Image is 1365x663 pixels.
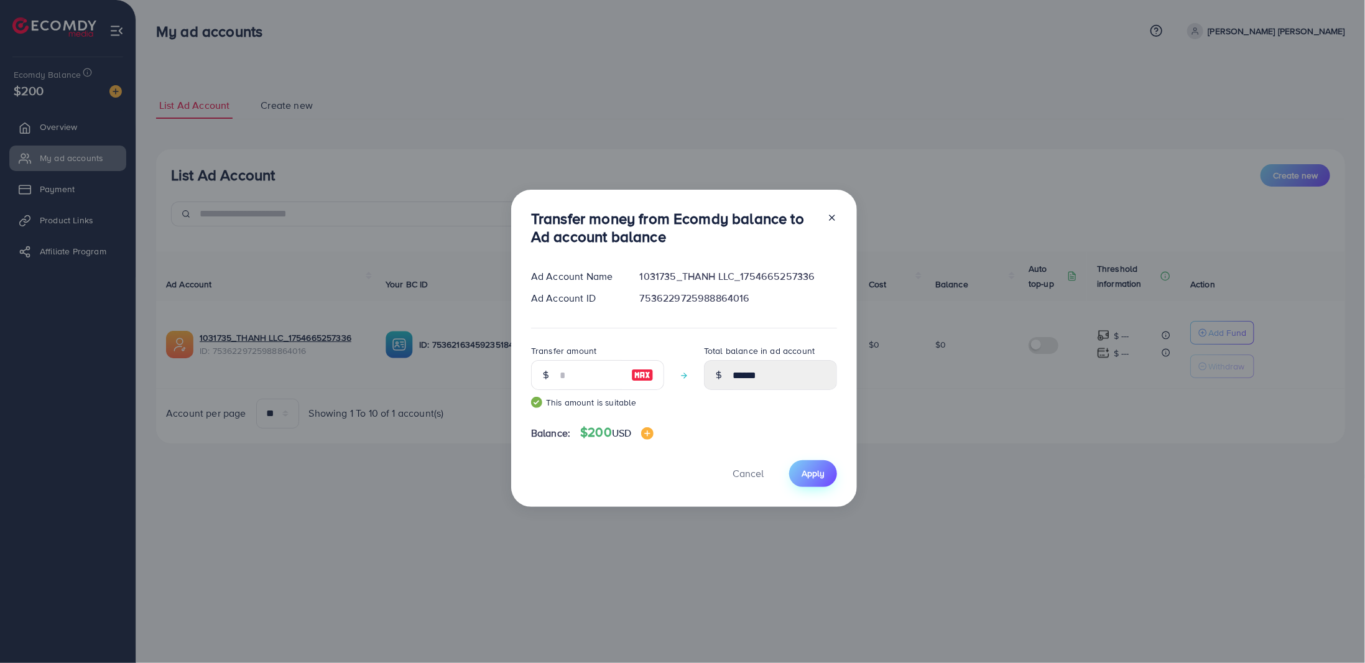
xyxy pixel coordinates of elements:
[733,466,764,480] span: Cancel
[789,460,837,487] button: Apply
[802,467,825,480] span: Apply
[704,345,815,357] label: Total balance in ad account
[531,426,570,440] span: Balance:
[1312,607,1356,654] iframe: Chat
[641,427,654,440] img: image
[717,460,779,487] button: Cancel
[531,345,596,357] label: Transfer amount
[531,396,664,409] small: This amount is suitable
[630,291,847,305] div: 7536229725988864016
[521,269,630,284] div: Ad Account Name
[631,368,654,382] img: image
[531,397,542,408] img: guide
[580,425,654,440] h4: $200
[521,291,630,305] div: Ad Account ID
[612,426,631,440] span: USD
[531,210,817,246] h3: Transfer money from Ecomdy balance to Ad account balance
[630,269,847,284] div: 1031735_THANH LLC_1754665257336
